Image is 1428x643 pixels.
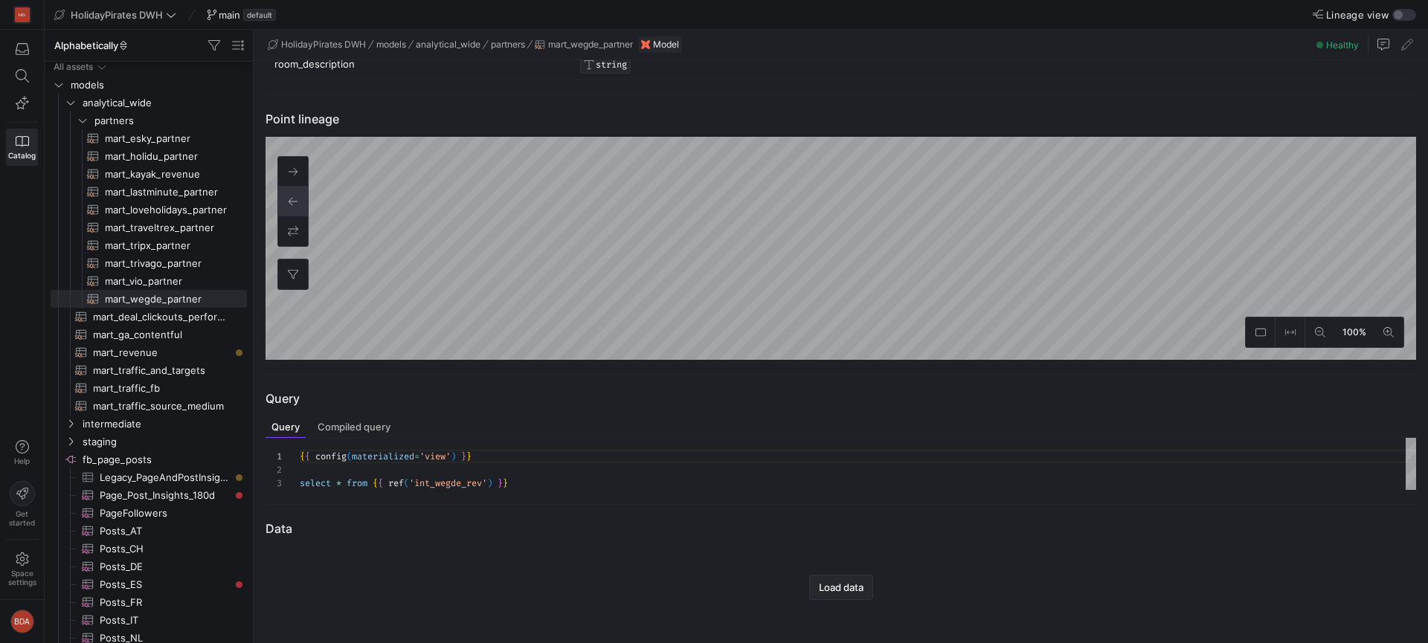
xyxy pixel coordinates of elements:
[266,476,282,490] div: 3
[347,450,352,462] span: (
[51,76,247,94] div: Press SPACE to select this row.
[266,520,292,537] h3: Data
[596,59,627,70] span: STRING
[8,151,36,160] span: Catalog
[6,433,38,472] button: Help
[819,581,863,593] span: Load data
[487,477,492,489] span: )
[51,522,247,540] a: Posts_AT​​​​​​​​​
[51,558,247,575] a: Posts_DE​​​​​​​​​
[100,576,230,593] span: Posts_ES​​​​​​​​​
[51,112,247,129] div: Press SPACE to select this row.
[51,504,247,522] a: PageFollowers​​​​​​​​​
[51,58,247,76] div: Press SPACE to select this row.
[373,477,378,489] span: {
[100,523,230,540] span: Posts_AT​​​​​​​​​
[414,450,419,462] span: =
[51,361,247,379] a: mart_traffic_and_targets​​​​​​​​​​
[51,201,247,219] div: Press SPACE to select this row.
[51,219,247,236] a: mart_traveltrex_partner​​​​​​​​​​
[51,272,247,290] a: mart_vio_partner​​​​​​​​​​
[51,308,247,326] div: Press SPACE to select this row.
[6,2,38,28] a: HG
[51,504,247,522] div: Press SPACE to select this row.
[51,165,247,183] a: mart_kayak_revenue​​​​​​​​​​
[51,468,247,486] div: Press SPACE to select this row.
[461,450,466,462] span: }
[300,477,331,489] span: select
[1326,9,1389,21] span: Lineage view
[51,129,247,147] div: Press SPACE to select this row.
[653,39,679,50] span: Model
[100,558,230,575] span: Posts_DE​​​​​​​​​
[51,94,247,112] div: Press SPACE to select this row.
[51,326,247,343] a: mart_ga_contentful​​​​​​​​​​
[266,49,1410,80] div: Press SPACE to select this row.
[51,272,247,290] div: Press SPACE to select this row.
[51,129,247,147] a: mart_esky_partner​​​​​​​​​​
[219,9,240,21] span: main
[105,130,230,147] span: mart_esky_partner​​​​​​​​​​
[451,450,456,462] span: )
[281,39,366,50] span: HolidayPirates DWH
[374,36,408,54] button: models
[51,5,180,25] button: HolidayPirates DWH
[105,148,230,165] span: mart_holidu_partner​​​​​​​​​​
[466,450,472,462] span: }
[51,343,247,361] div: Press SPACE to select this row.
[51,183,247,201] a: mart_lastminute_partner​​​​​​​​​​
[54,39,129,51] span: Alphabetically
[315,450,347,462] span: config
[93,308,230,326] span: mart_deal_clickouts_performance​​​​​​​​​​
[271,422,300,432] span: Query
[416,39,480,50] span: analytical_wide
[83,433,245,450] span: staging
[105,219,230,236] span: mart_traveltrex_partner​​​​​​​​​​
[266,390,300,407] h3: Query
[51,36,132,55] button: Alphabetically
[274,50,565,79] p: room_description
[51,219,247,236] div: Press SPACE to select this row.
[51,522,247,540] div: Press SPACE to select this row.
[6,475,38,533] button: Getstarted
[51,147,247,165] a: mart_holidu_partner​​​​​​​​​​
[51,236,247,254] a: mart_tripx_partner​​​​​​​​​​
[93,398,230,415] span: mart_traffic_source_medium​​​​​​​​​​
[8,569,36,587] span: Space settings
[105,237,230,254] span: mart_tripx_partner​​​​​​​​​​
[51,379,247,397] div: Press SPACE to select this row.
[243,9,276,21] span: default
[51,201,247,219] a: mart_loveholidays_partner​​​​​​​​​​
[51,254,247,272] div: Press SPACE to select this row.
[51,343,247,361] a: mart_revenue​​​​​​​​​​
[93,362,230,379] span: mart_traffic_and_targets​​​​​​​​​​
[83,451,245,468] span: fb_page_posts​​​​​​​​
[1326,39,1359,51] span: Healthy
[503,477,508,489] span: }
[100,487,230,504] span: Page_Post_Insights_180d​​​​​​​​​
[93,326,230,343] span: mart_ga_contentful​​​​​​​​​​
[809,575,873,600] button: Load data
[94,112,245,129] span: partners
[105,166,230,183] span: mart_kayak_revenue​​​​​​​​​​
[305,450,310,462] span: {
[51,468,247,486] a: Legacy_PageAndPostInsights​​​​​​​​​
[51,254,247,272] a: mart_trivago_partner​​​​​​​​​​
[100,594,230,611] span: Posts_FR​​​​​​​​​
[51,415,247,433] div: Press SPACE to select this row.
[51,290,247,308] a: mart_wegde_partner​​​​​​​​​​
[51,308,247,326] a: mart_deal_clickouts_performance​​​​​​​​​​
[266,463,282,476] div: 2
[51,486,247,504] a: Page_Post_Insights_180d​​​​​​​​​
[51,397,247,415] div: Press SPACE to select this row.
[100,469,230,486] span: Legacy_PageAndPostInsights​​​​​​​​​
[105,255,230,272] span: mart_trivago_partner​​​​​​​​​​
[51,361,247,379] div: Press SPACE to select this row.
[388,477,404,489] span: ref
[83,94,245,112] span: analytical_wide
[51,540,247,558] a: Posts_CH​​​​​​​​​
[51,236,247,254] div: Press SPACE to select this row.
[404,477,409,489] span: (
[347,477,367,489] span: from
[489,36,527,54] button: partners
